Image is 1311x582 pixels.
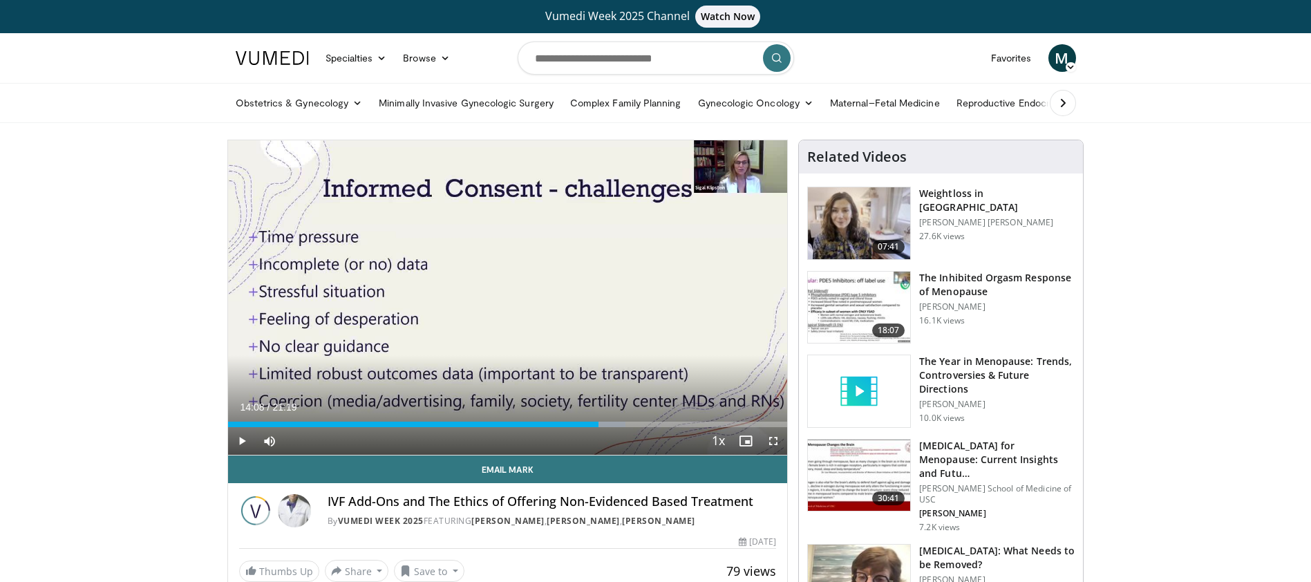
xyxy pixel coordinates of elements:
[240,402,265,413] span: 14:08
[228,140,788,456] video-js: Video Player
[919,355,1075,396] h3: The Year in Menopause: Trends, Controversies & Future Directions
[919,271,1075,299] h3: The Inhibited Orgasm Response of Menopause
[338,515,424,527] a: Vumedi Week 2025
[919,522,960,533] p: 7.2K views
[808,187,910,259] img: 9983fed1-7565-45be-8934-aef1103ce6e2.150x105_q85_crop-smart_upscale.jpg
[471,515,545,527] a: [PERSON_NAME]
[395,44,458,72] a: Browse
[227,89,371,117] a: Obstetrics & Gynecology
[518,41,794,75] input: Search topics, interventions
[370,89,562,117] a: Minimally Invasive Gynecologic Surgery
[704,427,732,455] button: Playback Rate
[328,494,777,509] h4: IVF Add-Ons and The Ethics of Offering Non-Evidenced Based Treatment
[328,515,777,527] div: By FEATURING , ,
[808,440,910,511] img: 47271b8a-94f4-49c8-b914-2a3d3af03a9e.150x105_q85_crop-smart_upscale.jpg
[808,355,910,427] img: video_placeholder_short.svg
[267,402,270,413] span: /
[228,456,788,483] a: Email Mark
[822,89,948,117] a: Maternal–Fetal Medicine
[872,323,905,337] span: 18:07
[317,44,395,72] a: Specialties
[228,422,788,427] div: Progress Bar
[239,561,319,582] a: Thumbs Up
[236,51,309,65] img: VuMedi Logo
[807,149,907,165] h4: Related Videos
[919,217,1075,228] p: [PERSON_NAME] [PERSON_NAME]
[547,515,620,527] a: [PERSON_NAME]
[919,399,1075,410] p: [PERSON_NAME]
[919,231,965,242] p: 27.6K views
[983,44,1040,72] a: Favorites
[872,491,905,505] span: 30:41
[325,560,389,582] button: Share
[919,508,1075,519] p: [PERSON_NAME]
[272,402,296,413] span: 21:19
[394,560,464,582] button: Save to
[228,427,256,455] button: Play
[726,563,776,579] span: 79 views
[562,89,690,117] a: Complex Family Planning
[807,187,1075,260] a: 07:41 Weightloss in [GEOGRAPHIC_DATA] [PERSON_NAME] [PERSON_NAME] 27.6K views
[239,494,272,527] img: Vumedi Week 2025
[807,355,1075,428] a: The Year in Menopause: Trends, Controversies & Future Directions [PERSON_NAME] 10.0K views
[919,439,1075,480] h3: [MEDICAL_DATA] for Menopause: Current Insights and Futu…
[919,187,1075,214] h3: Weightloss in [GEOGRAPHIC_DATA]
[919,544,1075,572] h3: [MEDICAL_DATA]: What Needs to be Removed?
[807,439,1075,533] a: 30:41 [MEDICAL_DATA] for Menopause: Current Insights and Futu… [PERSON_NAME] School of Medicine o...
[808,272,910,344] img: 283c0f17-5e2d-42ba-a87c-168d447cdba4.150x105_q85_crop-smart_upscale.jpg
[760,427,787,455] button: Fullscreen
[690,89,822,117] a: Gynecologic Oncology
[238,6,1074,28] a: Vumedi Week 2025 ChannelWatch Now
[919,413,965,424] p: 10.0K views
[622,515,695,527] a: [PERSON_NAME]
[919,483,1075,505] p: [PERSON_NAME] School of Medicine of USC
[807,271,1075,344] a: 18:07 The Inhibited Orgasm Response of Menopause [PERSON_NAME] 16.1K views
[278,494,311,527] img: Avatar
[872,240,905,254] span: 07:41
[948,89,1180,117] a: Reproductive Endocrinology & [MEDICAL_DATA]
[919,301,1075,312] p: [PERSON_NAME]
[1048,44,1076,72] a: M
[732,427,760,455] button: Enable picture-in-picture mode
[695,6,761,28] span: Watch Now
[919,315,965,326] p: 16.1K views
[739,536,776,548] div: [DATE]
[256,427,283,455] button: Mute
